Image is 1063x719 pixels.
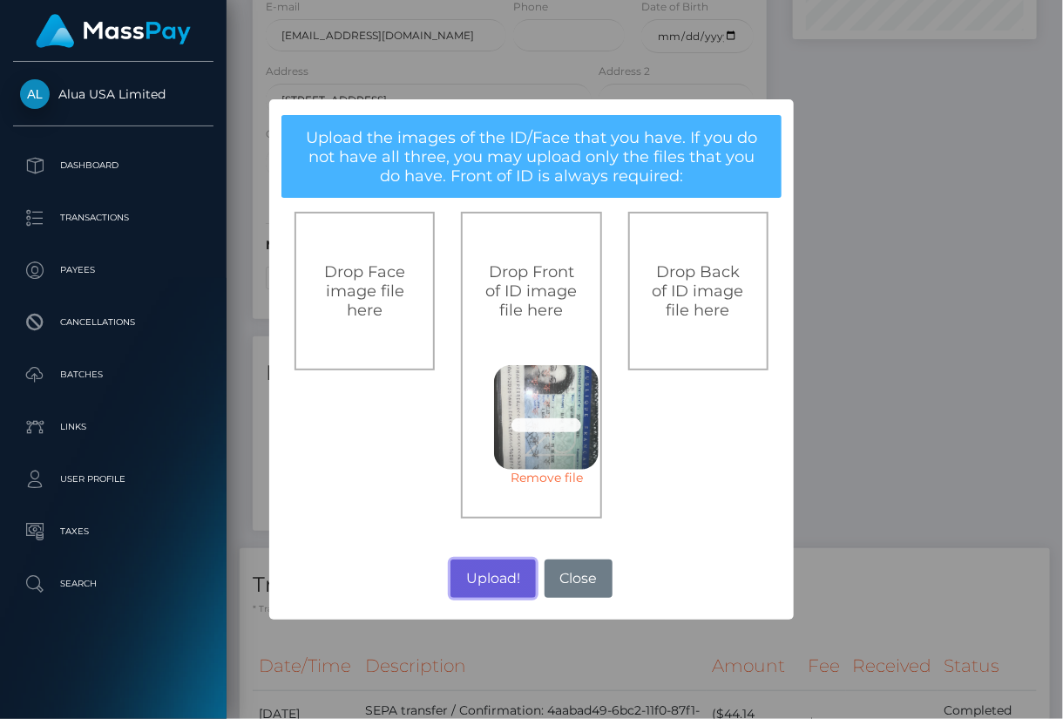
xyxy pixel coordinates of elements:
p: Cancellations [20,309,207,336]
img: MassPay Logo [36,14,191,48]
p: Payees [20,257,207,283]
button: Close [545,560,613,598]
p: Search [20,571,207,597]
span: Drop Back of ID image file here [653,262,744,320]
p: Links [20,414,207,440]
p: Dashboard [20,153,207,179]
a: Remove file [494,470,599,485]
span: Alua USA Limited [13,86,213,102]
button: Upload! [450,560,535,598]
p: Taxes [20,519,207,545]
span: Drop Face image file here [324,262,405,320]
p: Batches [20,362,207,388]
p: Transactions [20,205,207,231]
span: Upload the images of the ID/Face that you have. If you do not have all three, you may upload only... [306,128,757,186]
span: Drop Front of ID image file here [486,262,578,320]
p: User Profile [20,466,207,492]
img: Alua USA Limited [20,79,50,109]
